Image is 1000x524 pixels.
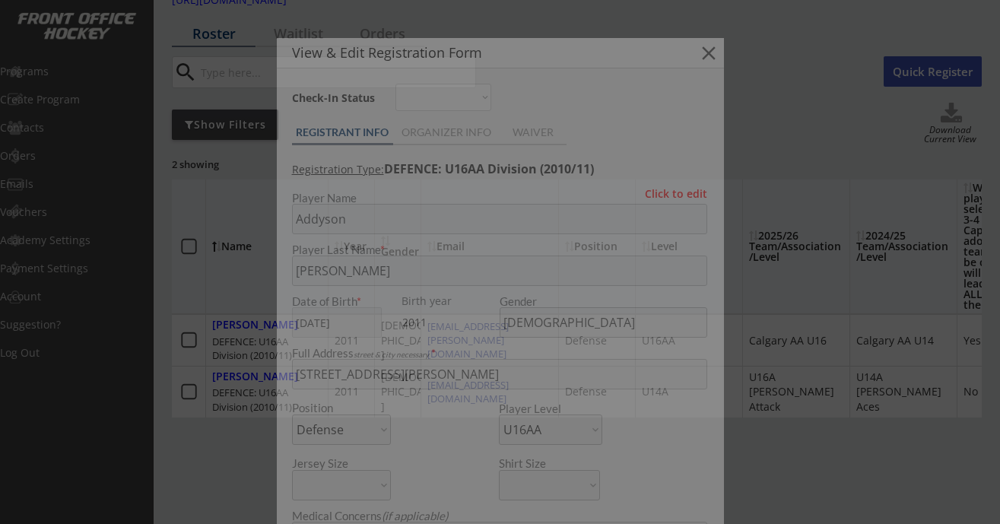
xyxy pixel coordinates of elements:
div: Player Level [499,403,602,414]
div: Click to edit [633,189,707,199]
div: Player Last Name [292,244,707,256]
div: We are transitioning the system to collect and store date of birth instead of just birth year to ... [402,296,497,307]
div: Birth year [402,296,497,306]
div: Position [292,402,370,414]
div: ORGANIZER INFO [393,127,500,138]
div: WAIVER [500,127,567,138]
u: Registration Type: [292,162,384,176]
div: Date of Birth [292,296,391,307]
div: Check-In Status [292,93,378,103]
button: close [697,42,720,65]
div: Player Name [292,192,707,204]
div: Gender [500,296,707,307]
em: (if applicable) [382,509,448,522]
div: 2011 [402,315,497,330]
div: Medical Concerns [292,510,707,522]
div: Jersey Size [292,458,370,469]
em: street & city necessary [354,350,429,359]
div: REGISTRANT INFO [292,127,393,138]
div: Full Address [292,348,707,359]
div: Shirt Size [499,458,577,469]
input: Street, City, Province/State [292,359,707,389]
div: View & Edit Registration Form [292,46,671,59]
strong: DEFENCE: U16AA Division (2010/11) [384,160,594,177]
